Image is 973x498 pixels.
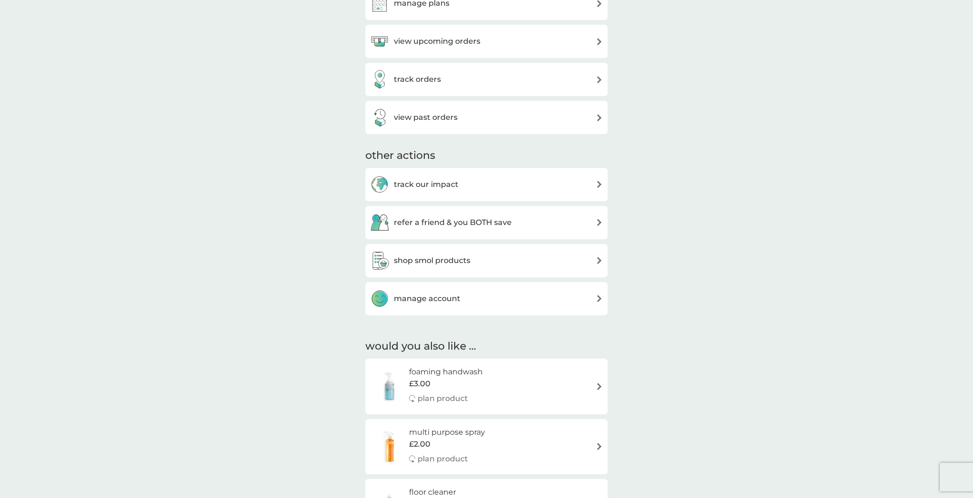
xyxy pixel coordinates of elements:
p: plan product [418,453,468,465]
h3: other actions [365,148,435,163]
span: £2.00 [409,438,430,450]
img: arrow right [596,38,603,45]
h3: shop smol products [394,254,470,267]
h3: view past orders [394,111,458,124]
img: arrow right [596,219,603,226]
h6: multi purpose spray [409,426,485,439]
img: multi purpose spray [370,430,409,463]
img: arrow right [596,114,603,121]
span: £3.00 [409,378,430,390]
img: arrow right [596,383,603,390]
img: foaming handwash [370,370,409,403]
h3: track orders [394,73,441,86]
h3: refer a friend & you BOTH save [394,216,512,229]
img: arrow right [596,181,603,188]
img: arrow right [596,76,603,83]
p: plan product [418,392,468,405]
h2: would you also like ... [365,339,608,354]
img: arrow right [596,257,603,264]
h6: foaming handwash [409,366,483,378]
img: arrow right [596,443,603,450]
h3: manage account [394,293,460,305]
h3: track our impact [394,178,458,191]
img: arrow right [596,295,603,302]
h3: view upcoming orders [394,35,480,48]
